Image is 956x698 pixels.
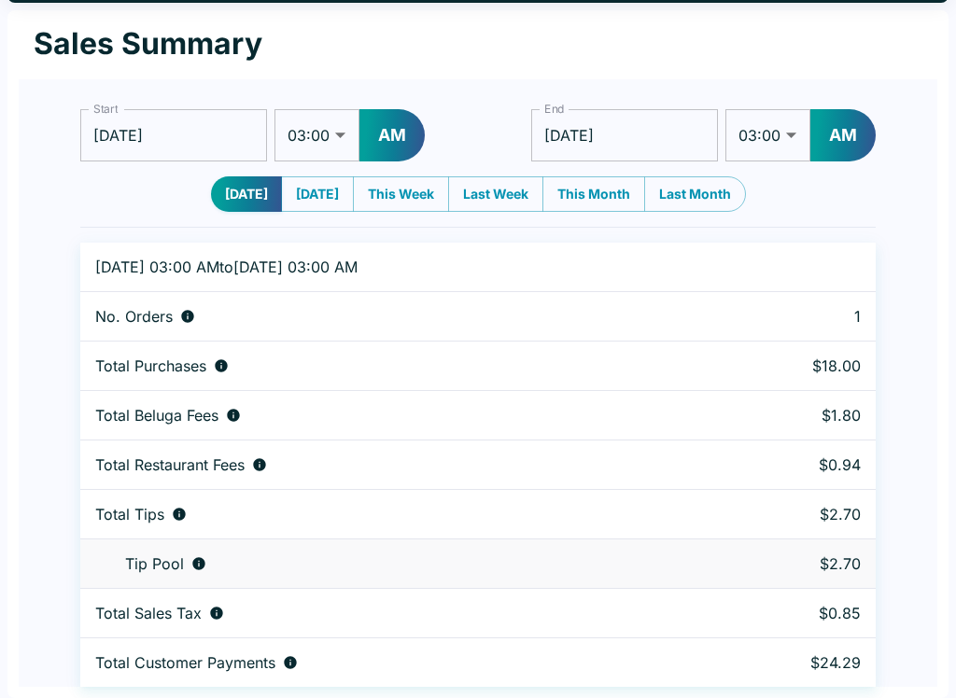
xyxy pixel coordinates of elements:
[95,653,689,672] div: Total amount paid for orders by diners
[353,176,449,212] button: This Week
[211,176,282,212] button: [DATE]
[95,307,689,326] div: Number of orders placed
[719,455,861,474] p: $0.94
[95,505,689,523] div: Combined individual and pooled tips
[95,554,689,573] div: Tips unclaimed by a waiter
[719,307,861,326] p: 1
[544,101,565,117] label: End
[125,554,184,573] p: Tip Pool
[95,356,206,375] p: Total Purchases
[95,604,202,622] p: Total Sales Tax
[95,653,275,672] p: Total Customer Payments
[719,653,861,672] p: $24.29
[542,176,645,212] button: This Month
[359,109,425,161] button: AM
[95,258,689,276] p: [DATE] 03:00 AM to [DATE] 03:00 AM
[810,109,876,161] button: AM
[95,307,173,326] p: No. Orders
[448,176,543,212] button: Last Week
[95,406,689,425] div: Fees paid by diners to Beluga
[719,406,861,425] p: $1.80
[719,554,861,573] p: $2.70
[95,455,689,474] div: Fees paid by diners to restaurant
[95,356,689,375] div: Aggregate order subtotals
[95,604,689,622] div: Sales tax paid by diners
[93,101,118,117] label: Start
[531,109,718,161] input: Choose date, selected date is Sep 14, 2025
[719,505,861,523] p: $2.70
[644,176,746,212] button: Last Month
[719,604,861,622] p: $0.85
[34,25,262,63] h1: Sales Summary
[95,505,164,523] p: Total Tips
[281,176,354,212] button: [DATE]
[719,356,861,375] p: $18.00
[95,406,218,425] p: Total Beluga Fees
[95,455,245,474] p: Total Restaurant Fees
[80,109,267,161] input: Choose date, selected date is Sep 13, 2025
